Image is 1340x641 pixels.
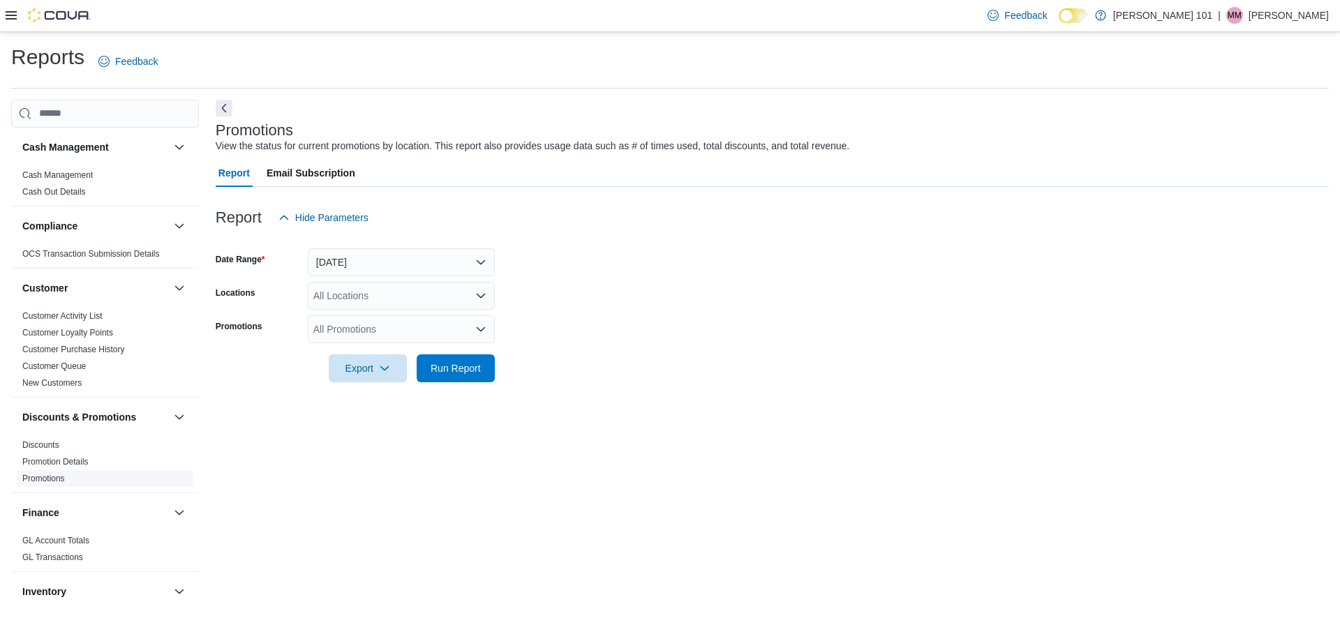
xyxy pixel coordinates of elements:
[1228,7,1242,24] span: MM
[295,211,368,225] span: Hide Parameters
[171,504,188,521] button: Finance
[171,583,188,600] button: Inventory
[216,321,262,332] label: Promotions
[22,170,93,180] a: Cash Management
[22,439,59,451] span: Discounts
[982,1,1052,29] a: Feedback
[267,159,355,187] span: Email Subscription
[22,410,136,424] h3: Discounts & Promotions
[22,506,168,520] button: Finance
[216,122,293,139] h3: Promotions
[22,186,86,197] span: Cash Out Details
[216,139,849,153] div: View the status for current promotions by location. This report also provides usage data such as ...
[22,344,125,355] span: Customer Purchase History
[273,204,374,232] button: Hide Parameters
[22,535,89,546] span: GL Account Totals
[22,140,109,154] h3: Cash Management
[22,345,125,354] a: Customer Purchase History
[11,167,199,206] div: Cash Management
[216,254,265,265] label: Date Range
[22,585,66,598] h3: Inventory
[93,47,163,75] a: Feedback
[22,552,83,562] a: GL Transactions
[218,159,250,187] span: Report
[11,308,199,397] div: Customer
[22,440,59,450] a: Discounts
[1004,8,1047,22] span: Feedback
[11,43,84,71] h1: Reports
[337,354,399,382] span: Export
[308,248,495,276] button: [DATE]
[22,585,168,598] button: Inventory
[22,249,160,259] a: OCS Transaction Submission Details
[171,139,188,156] button: Cash Management
[1059,8,1088,23] input: Dark Mode
[329,354,407,382] button: Export
[431,361,481,375] span: Run Report
[11,532,199,571] div: Finance
[475,324,486,335] button: Open list of options
[22,219,77,233] h3: Compliance
[1218,7,1221,24] p: |
[22,456,89,467] span: Promotion Details
[22,378,82,388] a: New Customers
[171,409,188,425] button: Discounts & Promotions
[22,377,82,389] span: New Customers
[11,437,199,492] div: Discounts & Promotions
[1249,7,1329,24] p: [PERSON_NAME]
[22,248,160,259] span: OCS Transaction Submission Details
[22,473,65,484] span: Promotions
[417,354,495,382] button: Run Report
[216,209,262,226] h3: Report
[22,281,168,295] button: Customer
[22,310,103,322] span: Customer Activity List
[22,410,168,424] button: Discounts & Promotions
[28,8,91,22] img: Cova
[22,361,86,371] a: Customer Queue
[22,474,65,483] a: Promotions
[22,219,168,233] button: Compliance
[22,140,168,154] button: Cash Management
[475,290,486,301] button: Open list of options
[115,54,158,68] span: Feedback
[22,361,86,372] span: Customer Queue
[22,327,113,338] span: Customer Loyalty Points
[11,246,199,268] div: Compliance
[216,287,255,299] label: Locations
[22,328,113,338] a: Customer Loyalty Points
[1113,7,1212,24] p: [PERSON_NAME] 101
[22,187,86,197] a: Cash Out Details
[22,536,89,545] a: GL Account Totals
[22,506,59,520] h3: Finance
[22,311,103,321] a: Customer Activity List
[171,218,188,234] button: Compliance
[22,552,83,563] span: GL Transactions
[22,169,93,181] span: Cash Management
[1226,7,1243,24] div: Matthew Monroe
[216,100,232,116] button: Next
[22,281,68,295] h3: Customer
[22,457,89,467] a: Promotion Details
[171,280,188,296] button: Customer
